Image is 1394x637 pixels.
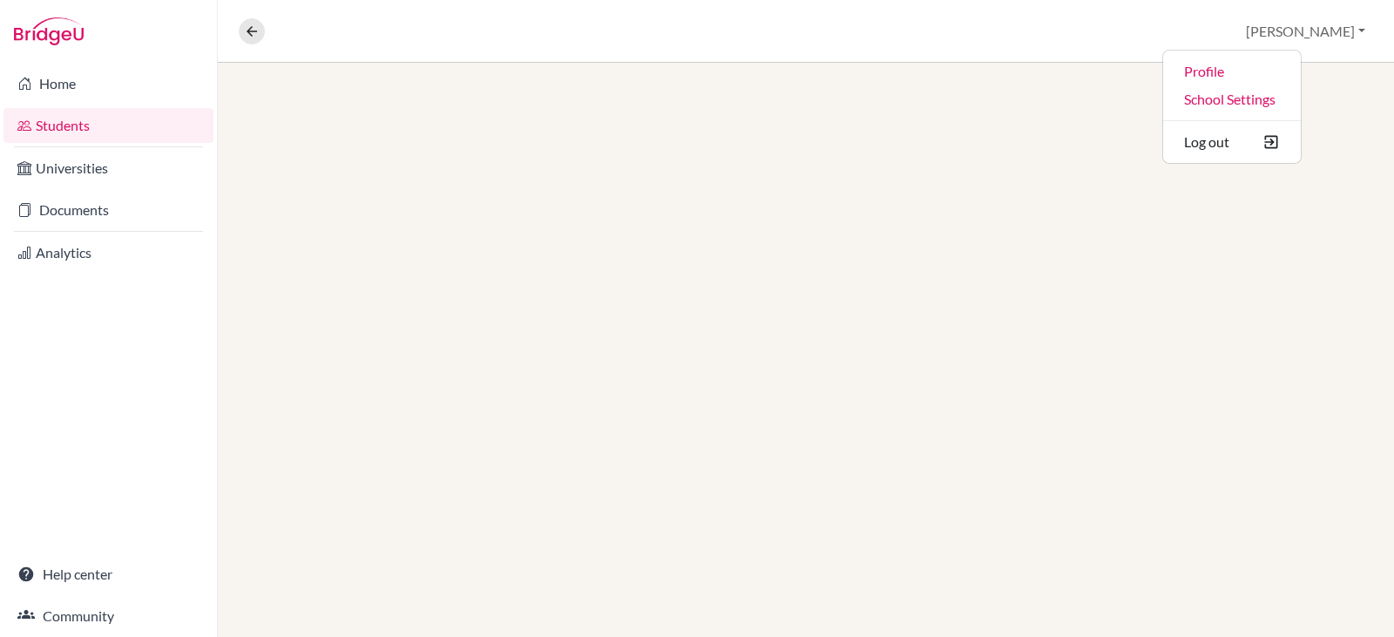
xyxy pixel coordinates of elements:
a: Documents [3,193,213,227]
a: Help center [3,557,213,592]
ul: [PERSON_NAME] [1162,50,1302,164]
a: Universities [3,151,213,186]
a: Analytics [3,235,213,270]
a: Community [3,599,213,634]
img: Bridge-U [14,17,84,45]
a: Profile [1163,58,1301,85]
a: Students [3,108,213,143]
a: Home [3,66,213,101]
button: [PERSON_NAME] [1238,15,1373,48]
a: School Settings [1163,85,1301,113]
button: Log out [1163,128,1301,156]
